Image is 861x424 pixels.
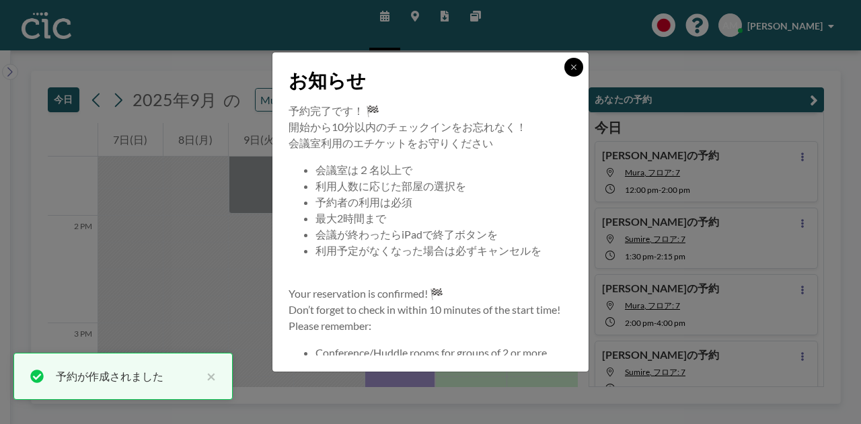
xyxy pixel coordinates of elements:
[315,179,466,192] span: 利用人数に応じた部屋の選択を
[56,368,200,384] div: 予約が作成されました
[315,244,541,257] span: 利用予定がなくなった場合は必ずキャンセルを
[289,303,560,316] span: Don’t forget to check in within 10 minutes of the start time!
[315,196,412,208] span: 予約者の利用は必須
[289,287,443,300] span: Your reservation is confirmed! 🏁
[315,228,498,241] span: 会議が終わったらiPadで終了ボタンを
[315,163,412,176] span: 会議室は２名以上で
[289,104,379,117] span: 予約完了です！ 🏁
[289,136,493,149] span: 会議室利用のエチケットをお守りください
[315,212,386,224] span: 最大2時間まで
[289,319,371,332] span: Please remember:
[289,69,366,92] span: お知らせ
[289,120,527,133] span: 開始から10分以内のチェックインをお忘れなく！
[315,346,547,359] span: Conference/Huddle rooms for groups of 2 or more
[200,368,216,384] button: close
